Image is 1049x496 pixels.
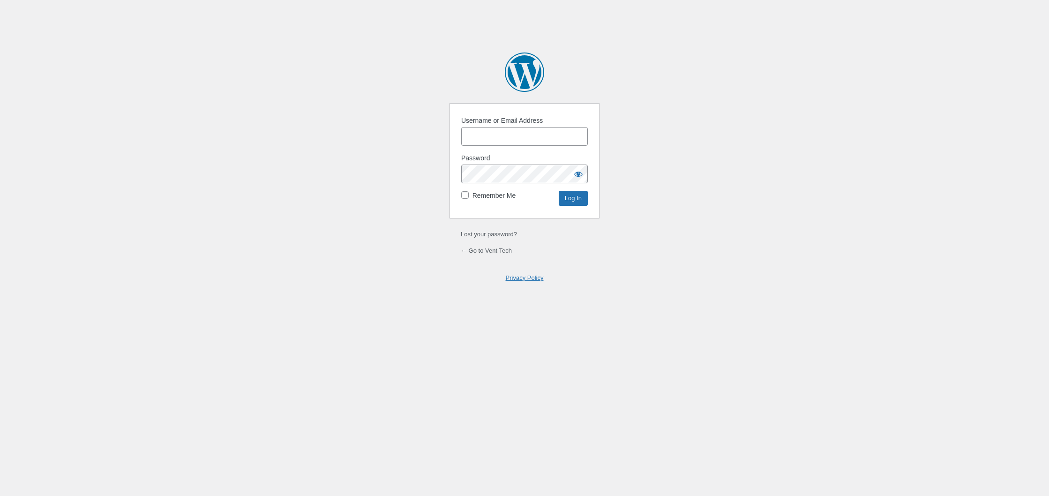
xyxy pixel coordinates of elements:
a: Powered by WordPress [505,53,544,92]
keeper-lock: Open Keeper Popup [574,131,585,142]
a: Lost your password? [461,231,517,238]
label: Remember Me [472,191,516,201]
input: Log In [559,191,588,206]
label: Password [461,153,490,163]
a: Privacy Policy [506,274,544,281]
a: ← Go to Vent Tech [461,247,512,254]
label: Username or Email Address [461,116,543,126]
button: Show password [569,165,588,183]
